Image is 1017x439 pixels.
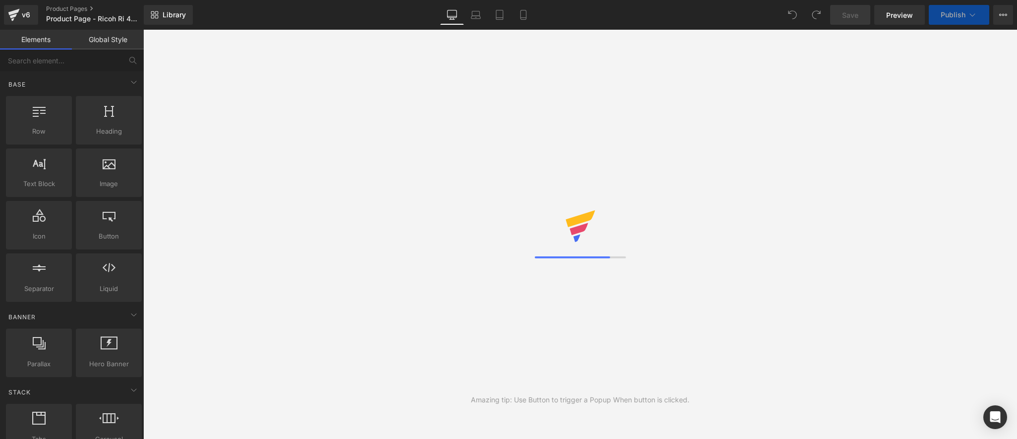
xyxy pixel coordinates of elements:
[79,231,139,242] span: Button
[9,179,69,189] span: Text Block
[72,30,144,49] a: Global Style
[993,5,1013,25] button: More
[79,359,139,369] span: Hero Banner
[511,5,535,25] a: Mobile
[929,5,989,25] button: Publish
[941,11,965,19] span: Publish
[9,359,69,369] span: Parallax
[9,126,69,137] span: Row
[886,10,913,20] span: Preview
[464,5,488,25] a: Laptop
[79,179,139,189] span: Image
[4,5,38,25] a: v6
[983,405,1007,429] div: Open Intercom Messenger
[79,126,139,137] span: Heading
[46,15,140,23] span: Product Page - Ricoh Ri 4000
[806,5,826,25] button: Redo
[79,284,139,294] span: Liquid
[874,5,925,25] a: Preview
[7,388,32,397] span: Stack
[488,5,511,25] a: Tablet
[20,8,32,21] div: v6
[7,80,27,89] span: Base
[144,5,193,25] a: New Library
[440,5,464,25] a: Desktop
[46,5,159,13] a: Product Pages
[471,394,689,405] div: Amazing tip: Use Button to trigger a Popup When button is clicked.
[163,10,186,19] span: Library
[7,312,37,322] span: Banner
[842,10,858,20] span: Save
[9,284,69,294] span: Separator
[9,231,69,242] span: Icon
[783,5,802,25] button: Undo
